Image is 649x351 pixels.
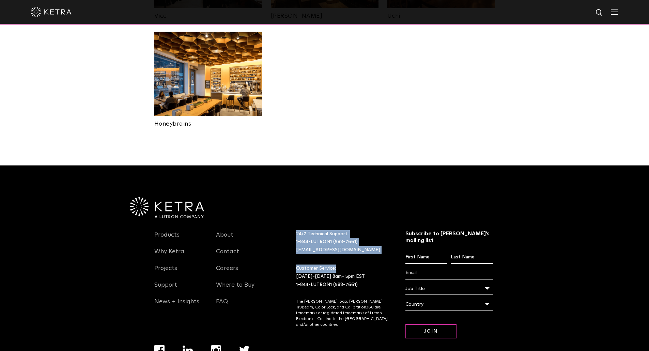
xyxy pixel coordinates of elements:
[611,9,618,15] img: Hamburger%20Nav.svg
[216,265,238,280] a: Careers
[154,32,262,116] img: New-Project-Page-hero-(3x)_0011_MB20170116_Honeybrains_IMG_3980
[405,298,493,311] div: Country
[154,230,206,314] div: Navigation Menu
[296,265,388,289] p: Customer Service: [DATE]-[DATE] 8am- 5pm EST
[296,248,380,252] a: [EMAIL_ADDRESS][DOMAIN_NAME]
[405,230,493,244] h3: Subscribe to [PERSON_NAME]’s mailing list
[405,251,447,264] input: First Name
[154,116,262,127] a: Honeybrains
[405,282,493,295] div: Job Title
[154,231,180,247] a: Products
[216,298,228,314] a: FAQ
[154,265,177,280] a: Projects
[296,282,358,287] a: 1-844-LUTRON1 (588-7661)
[216,248,239,264] a: Contact
[130,197,204,218] img: Ketra-aLutronCo_White_RGB
[154,281,177,297] a: Support
[216,231,233,247] a: About
[405,324,457,339] input: Join
[216,230,268,314] div: Navigation Menu
[296,230,388,254] p: 24/7 Technical Support:
[216,281,254,297] a: Where to Buy
[296,239,358,244] a: 1-844-LUTRON1 (588-7661)
[154,248,184,264] a: Why Ketra
[451,251,493,264] input: Last Name
[296,299,388,328] p: The [PERSON_NAME] logo, [PERSON_NAME], TruBeam, Color Lock, and Calibration360 are trademarks or ...
[154,298,199,314] a: News + Insights
[31,7,72,17] img: ketra-logo-2019-white
[405,267,493,280] input: Email
[595,9,604,17] img: search icon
